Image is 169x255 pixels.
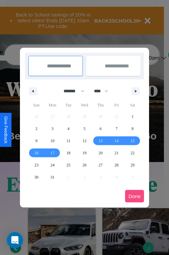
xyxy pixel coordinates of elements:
[82,147,87,159] span: 19
[93,159,108,171] button: 27
[76,100,92,110] span: Wed
[50,147,54,159] span: 17
[61,159,76,171] button: 25
[50,159,54,171] span: 24
[98,159,102,171] span: 27
[34,159,39,171] span: 23
[61,135,76,147] button: 11
[67,159,71,171] span: 25
[108,100,124,110] span: Fri
[108,123,124,135] button: 7
[51,123,53,135] span: 3
[34,147,39,159] span: 16
[28,100,44,110] span: Sun
[76,123,92,135] button: 5
[93,123,108,135] button: 6
[28,123,44,135] button: 2
[98,147,102,159] span: 20
[131,110,134,123] span: 1
[115,135,119,147] span: 14
[130,159,135,171] span: 29
[93,147,108,159] button: 20
[98,135,102,147] span: 13
[44,100,60,110] span: Mon
[44,135,60,147] button: 10
[99,123,101,135] span: 6
[108,159,124,171] button: 28
[44,171,60,183] button: 31
[61,147,76,159] button: 18
[28,135,44,147] button: 9
[125,147,141,159] button: 22
[76,135,92,147] button: 12
[93,135,108,147] button: 13
[108,135,124,147] button: 14
[125,135,141,147] button: 15
[44,159,60,171] button: 24
[82,159,87,171] span: 26
[34,171,39,183] span: 30
[76,159,92,171] button: 26
[67,147,71,159] span: 18
[82,135,87,147] span: 12
[125,159,141,171] button: 29
[116,123,118,135] span: 7
[83,123,86,135] span: 5
[68,123,70,135] span: 4
[35,135,38,147] span: 9
[125,110,141,123] button: 1
[44,147,60,159] button: 17
[61,100,76,110] span: Tue
[131,123,134,135] span: 8
[28,147,44,159] button: 16
[130,135,135,147] span: 15
[7,232,23,248] div: Open Intercom Messenger
[115,159,119,171] span: 28
[3,116,8,144] div: Give Feedback
[44,123,60,135] button: 3
[28,171,44,183] button: 30
[50,135,54,147] span: 10
[125,190,144,202] button: Done
[115,147,119,159] span: 21
[28,159,44,171] button: 23
[130,147,135,159] span: 22
[108,147,124,159] button: 21
[61,123,76,135] button: 4
[35,123,38,135] span: 2
[125,100,141,110] span: Sat
[125,123,141,135] button: 8
[67,135,71,147] span: 11
[50,171,54,183] span: 31
[93,100,108,110] span: Thu
[76,147,92,159] button: 19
